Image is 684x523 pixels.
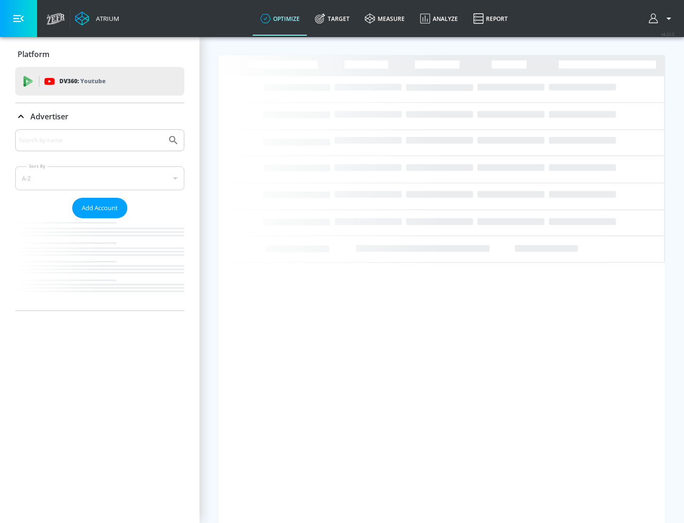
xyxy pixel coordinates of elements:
[80,76,105,86] p: Youtube
[18,49,49,59] p: Platform
[661,31,674,37] span: v 4.22.2
[15,103,184,130] div: Advertiser
[15,218,184,310] nav: list of Advertiser
[15,67,184,96] div: DV360: Youtube
[357,1,412,36] a: measure
[412,1,465,36] a: Analyze
[72,198,127,218] button: Add Account
[75,11,119,26] a: Atrium
[465,1,515,36] a: Report
[15,41,184,68] div: Platform
[307,1,357,36] a: Target
[82,203,118,213] span: Add Account
[27,163,47,169] label: Sort By
[253,1,307,36] a: optimize
[59,76,105,87] p: DV360:
[30,111,68,122] p: Advertiser
[19,134,163,146] input: Search by name
[92,14,119,23] div: Atrium
[15,166,184,190] div: A-Z
[15,129,184,310] div: Advertiser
